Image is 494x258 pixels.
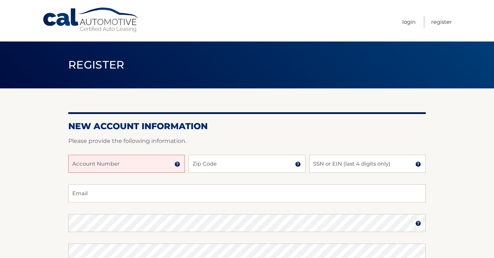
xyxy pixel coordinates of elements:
img: tooltip.svg [174,161,180,167]
span: Register [68,58,125,71]
p: Please provide the following information. [68,136,426,146]
img: tooltip.svg [295,161,301,167]
img: tooltip.svg [415,161,421,167]
a: Login [402,16,416,28]
input: SSN or EIN (last 4 digits only) [309,155,426,173]
a: Register [431,16,452,28]
h2: New Account Information [68,121,426,132]
img: tooltip.svg [415,220,421,226]
input: Account Number [68,155,185,173]
input: Email [68,184,426,202]
a: Cal Automotive [42,7,140,33]
input: Zip Code [188,155,305,173]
